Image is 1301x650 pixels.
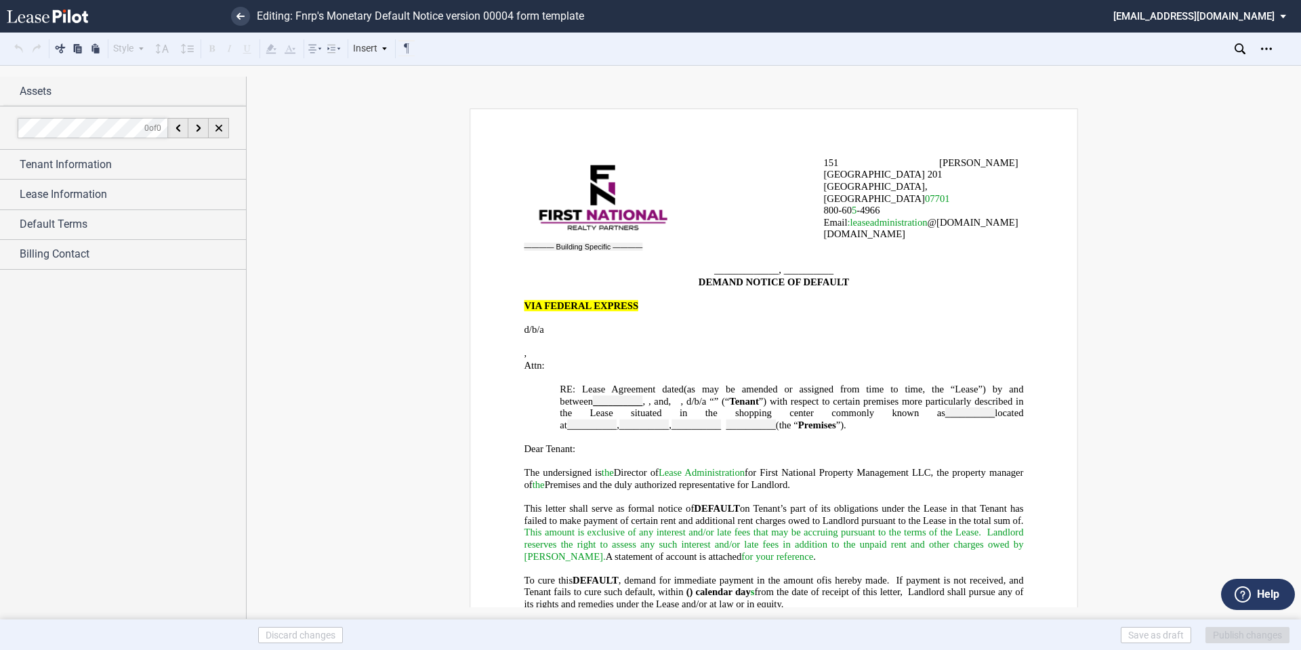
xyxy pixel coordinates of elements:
button: Save as draft [1121,627,1191,643]
span: , [669,396,672,407]
unlocked-var: Building Language can't be edited [945,407,995,419]
label: Help [1257,586,1279,603]
span: RE: Lease Agreement dated [560,384,684,395]
span: 0 [157,123,161,132]
span: ” (“ [714,396,730,407]
button: Discard changes [258,627,343,643]
span: Tenant [729,396,758,407]
span: DEFAULT [573,575,619,586]
span: . [1021,515,1024,527]
span: VIA FEDERAL EXPRESS [524,300,639,312]
span: [DOMAIN_NAME] [823,228,905,240]
span: @[DOMAIN_NAME] [928,217,1018,228]
img: 47197919_622135834868543_7426940384061685760_n.png [539,165,667,232]
span: __________ [619,420,669,431]
span: , demand for immediate payment in the amount of [619,575,825,586]
unlocked-var: Building Language can't be edited [619,420,669,431]
span: on Tenant’s part of its obligations under the Lease in that Tenant has failed to make payment of ... [524,503,1027,526]
span: This amount is exclusive of any interest and/or late fees that may be accruing pursuant to the te... [524,527,1027,562]
unlocked-var: Building Language can't be edited [567,420,617,431]
span: , [524,348,527,359]
span: ”) with respect to certain premises more particularly described in the Lease situated in the shop... [560,396,1026,419]
span: Billing Contact [20,246,89,262]
span: __________ [672,420,721,431]
span: __________ [593,396,642,407]
span: Lease Administration [659,467,745,479]
span: 201 [928,169,943,180]
span: If payment is not received, and Tenant fails to cure such default, within [524,575,1026,598]
button: Help [1221,579,1295,610]
span: located at [560,407,1026,430]
div: Open Lease options menu [1256,38,1277,60]
span: the [602,467,614,479]
span: 07701 [925,192,950,204]
span: __________ [567,420,617,431]
span: Premises [798,420,836,431]
span: 800-60 -4966 [823,205,880,216]
span: _____________, [714,264,781,276]
span: , [617,420,619,431]
span: ) calendar day [690,586,755,598]
span: __________ [726,420,775,431]
span: DEMAND NOTICE OF DEFAULT [699,277,849,288]
span: d/b/a [524,324,544,336]
span: Default Terms [20,216,87,232]
button: Toggle Control Characters [398,40,415,56]
unlocked-var: Building Language can't be edited [726,420,775,431]
span: __________ [945,407,995,419]
span: , [669,420,672,431]
span: DEFAULT [694,503,740,514]
span: , and [648,396,669,407]
button: Copy [70,40,86,56]
span: ”). [836,420,846,431]
button: Paste [87,40,104,56]
unlocked-var: Building Language can't be edited [593,396,642,407]
span: 0 [144,123,149,132]
span: Tenant Information [20,157,112,173]
span: : [847,217,850,228]
div: Insert [351,40,390,58]
div: Assets [20,83,246,100]
span: [GEOGRAPHIC_DATA], [GEOGRAPHIC_DATA] [823,181,949,204]
span: [PERSON_NAME][GEOGRAPHIC_DATA] [823,157,1018,180]
span: the [533,479,545,491]
button: Publish changes [1205,627,1289,643]
span: Email [823,217,847,228]
span: from the date of receipt of this letter, Landlord shall pursue any of its rights and remedies und... [524,586,1027,609]
span: is hereby made. [825,575,889,586]
span: of [144,123,161,132]
span: This letter shall serve as formal notice of [524,503,695,514]
span: leaseadministration [850,217,928,228]
span: The undersigned is Director of for First National Property Management LLC, the property manager o... [524,467,1027,490]
span: A statement of account is attached . [606,550,816,562]
span: 5 [852,205,856,216]
unlocked-var: Building Language can't be edited [784,264,833,276]
span: To cure this [524,575,573,586]
span: (as may be amended or assigned from time to time, the “Lease”) by and between [560,384,1026,407]
span: , [642,396,645,407]
span: (the “ [776,420,798,431]
span: Attn: [524,360,545,371]
button: Cut [52,40,68,56]
span: Lease Information [20,186,107,203]
span: s [751,586,755,598]
unlocked-var: Building Language can't be edited [672,420,721,431]
span: ( [686,586,690,598]
span: Dear Tenant: [524,443,576,455]
span: 151 [823,157,838,169]
span: , d/b/a “ [681,396,714,407]
span: __________ [784,264,833,276]
span: for your reference [741,550,813,562]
